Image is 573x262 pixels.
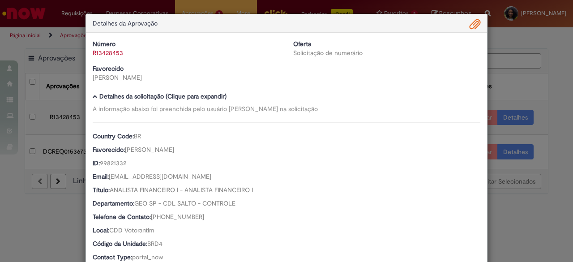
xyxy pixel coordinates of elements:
[100,159,126,167] span: 99821332
[93,253,132,261] b: Contact Type:
[147,240,162,248] span: BRD4
[125,146,174,154] span: [PERSON_NAME]
[93,186,110,194] b: Título:
[93,240,147,248] b: Código da Unidade:
[93,146,125,154] b: Favorecido:
[109,226,154,234] span: CDD Votorantim
[93,49,123,57] a: R13428453
[293,40,311,48] b: Oferta
[134,199,235,207] span: GEO SP - CDL SALTO - CONTROLE
[134,132,141,140] span: BR
[99,92,227,100] b: Detalhes da solicitação (Clique para expandir)
[110,186,253,194] span: ANALISTA FINANCEIRO I - ANALISTA FINANCEIRO I
[93,73,280,82] div: [PERSON_NAME]
[93,104,480,113] div: A informação abaixo foi preenchida pelo usuário [PERSON_NAME] na solicitação
[93,132,134,140] b: Country Code:
[93,64,124,73] b: Favorecido
[93,93,480,100] h5: Detalhes da solicitação (Clique para expandir)
[293,48,480,57] div: Solicitação de numerário
[93,40,115,48] b: Número
[93,226,109,234] b: Local:
[151,213,204,221] span: [PHONE_NUMBER]
[93,159,100,167] b: ID:
[109,172,211,180] span: [EMAIL_ADDRESS][DOMAIN_NAME]
[93,19,158,27] span: Detalhes da Aprovação
[93,199,134,207] b: Departamento:
[93,213,151,221] b: Telefone de Contato:
[93,172,109,180] b: Email:
[132,253,163,261] span: portal_now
